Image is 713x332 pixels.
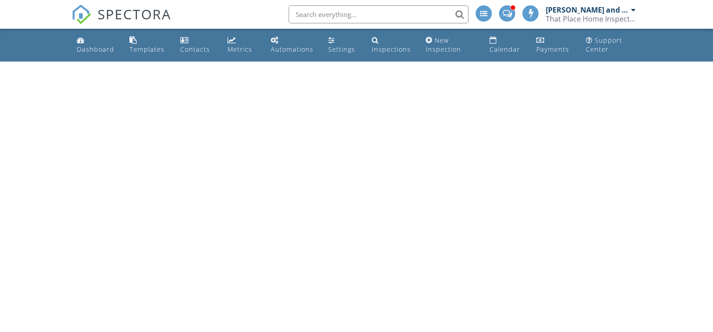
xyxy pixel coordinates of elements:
a: Metrics [224,32,260,58]
div: Inspections [372,45,411,53]
input: Search everything... [289,5,468,23]
a: Support Center [582,32,640,58]
div: Support Center [586,36,622,53]
a: Contacts [177,32,217,58]
a: New Inspection [422,32,479,58]
div: Calendar [490,45,520,53]
a: Automations (Advanced) [267,32,317,58]
a: SPECTORA [71,12,171,31]
a: Dashboard [73,32,119,58]
a: Templates [126,32,169,58]
span: SPECTORA [98,4,171,23]
a: Calendar [486,32,526,58]
div: Payments [536,45,569,53]
div: That Place Home Inspections, LLC [546,14,636,23]
div: Dashboard [77,45,114,53]
div: Settings [328,45,355,53]
a: Settings [325,32,361,58]
div: Metrics [227,45,252,53]
div: Contacts [180,45,210,53]
a: Inspections [368,32,415,58]
div: New Inspection [426,36,461,53]
div: [PERSON_NAME] and [PERSON_NAME] [546,5,629,14]
a: Payments [533,32,575,58]
div: Automations [271,45,313,53]
img: The Best Home Inspection Software - Spectora [71,4,91,24]
div: Templates [129,45,165,53]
